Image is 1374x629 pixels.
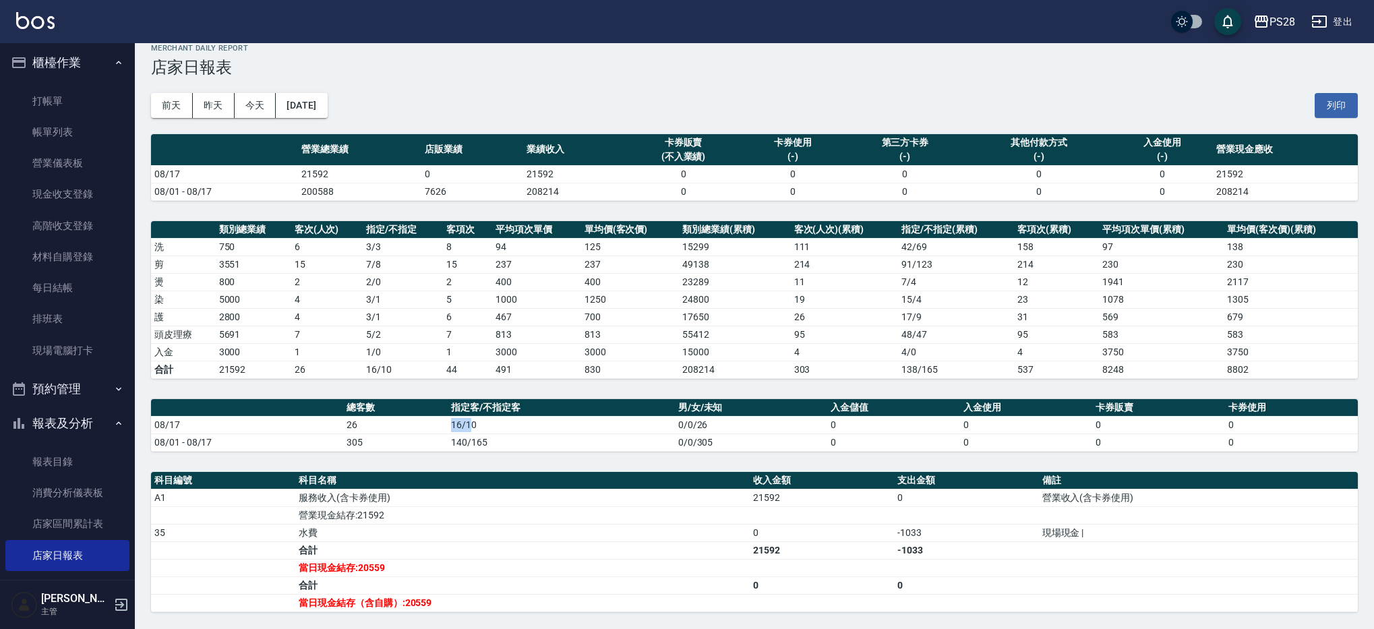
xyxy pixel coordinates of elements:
[216,238,291,256] td: 750
[5,446,129,477] a: 報表目錄
[151,472,295,489] th: 科目編號
[151,256,216,273] td: 剪
[295,559,750,576] td: 當日現金結存:20559
[791,221,899,239] th: 客次(人次)(累積)
[216,343,291,361] td: 3000
[443,256,492,273] td: 15
[1214,8,1241,35] button: save
[791,343,899,361] td: 4
[1099,326,1224,343] td: 583
[298,165,421,183] td: 21592
[151,221,1358,379] table: a dense table
[1111,183,1213,200] td: 0
[5,303,129,334] a: 排班表
[898,361,1014,378] td: 138/165
[151,44,1358,53] h2: Merchant Daily Report
[16,12,55,29] img: Logo
[679,238,790,256] td: 15299
[628,150,738,164] div: (不入業績)
[750,576,894,594] td: 0
[291,256,363,273] td: 15
[295,576,750,594] td: 合計
[291,361,363,378] td: 26
[363,361,443,378] td: 16/10
[745,136,840,150] div: 卡券使用
[295,506,750,524] td: 營業現金結存:21592
[1224,308,1358,326] td: 679
[679,343,790,361] td: 15000
[5,148,129,179] a: 營業儀表板
[742,165,843,183] td: 0
[679,273,790,291] td: 23289
[1224,326,1358,343] td: 583
[581,238,680,256] td: 125
[581,343,680,361] td: 3000
[581,273,680,291] td: 400
[581,256,680,273] td: 237
[151,308,216,326] td: 護
[5,540,129,571] a: 店家日報表
[960,399,1093,417] th: 入金使用
[235,93,276,118] button: 今天
[151,134,1358,201] table: a dense table
[1092,433,1225,451] td: 0
[295,472,750,489] th: 科目名稱
[1114,136,1209,150] div: 入金使用
[894,576,1038,594] td: 0
[581,291,680,308] td: 1250
[679,221,790,239] th: 類別總業績(累積)
[898,221,1014,239] th: 指定/不指定(累積)
[1099,343,1224,361] td: 3750
[295,489,750,506] td: 服務收入(含卡券使用)
[1213,183,1358,200] td: 208214
[581,361,680,378] td: 830
[523,183,625,200] td: 208214
[298,134,421,166] th: 營業總業績
[492,273,581,291] td: 400
[276,93,327,118] button: [DATE]
[750,489,894,506] td: 21592
[492,361,581,378] td: 491
[291,343,363,361] td: 1
[581,221,680,239] th: 單均價(客次價)
[675,416,827,433] td: 0/0/26
[151,326,216,343] td: 頭皮理療
[216,256,291,273] td: 3551
[1014,361,1099,378] td: 537
[894,524,1038,541] td: -1033
[1225,433,1358,451] td: 0
[1306,9,1358,34] button: 登出
[898,308,1014,326] td: 17 / 9
[151,361,216,378] td: 合計
[679,308,790,326] td: 17650
[151,399,1358,452] table: a dense table
[1213,134,1358,166] th: 營業現金應收
[628,136,738,150] div: 卡券販賣
[791,238,899,256] td: 111
[492,308,581,326] td: 467
[675,399,827,417] th: 男/女/未知
[791,361,899,378] td: 303
[443,238,492,256] td: 8
[970,150,1108,164] div: (-)
[970,136,1108,150] div: 其他付款方式
[151,433,343,451] td: 08/01 - 08/17
[291,308,363,326] td: 4
[1014,291,1099,308] td: 23
[298,183,421,200] td: 200588
[1225,416,1358,433] td: 0
[581,308,680,326] td: 700
[894,541,1038,559] td: -1033
[151,343,216,361] td: 入金
[960,433,1093,451] td: 0
[791,308,899,326] td: 26
[827,433,960,451] td: 0
[448,399,675,417] th: 指定客/不指定客
[295,541,750,559] td: 合計
[1014,256,1099,273] td: 214
[421,165,523,183] td: 0
[675,433,827,451] td: 0/0/305
[898,326,1014,343] td: 48 / 47
[151,273,216,291] td: 燙
[291,273,363,291] td: 2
